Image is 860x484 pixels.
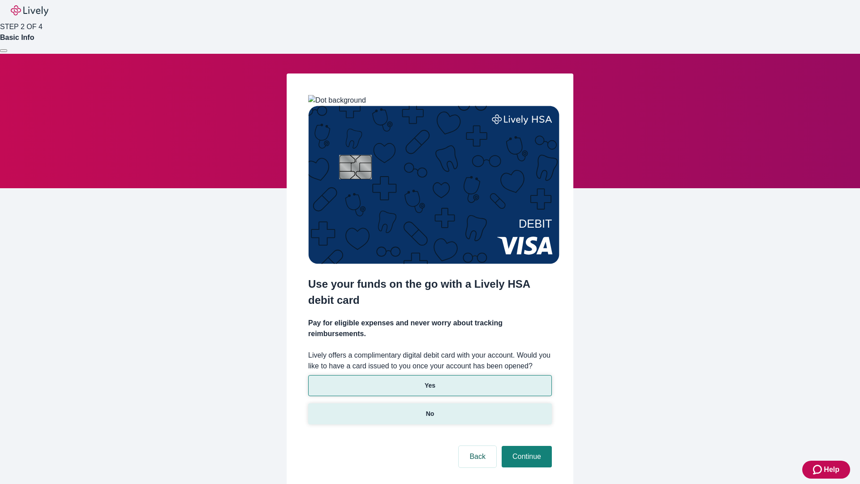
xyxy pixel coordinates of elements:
[308,375,552,396] button: Yes
[308,276,552,308] h2: Use your funds on the go with a Lively HSA debit card
[502,446,552,467] button: Continue
[824,464,839,475] span: Help
[426,409,434,419] p: No
[308,403,552,424] button: No
[459,446,496,467] button: Back
[11,5,48,16] img: Lively
[308,95,366,106] img: Dot background
[308,318,552,339] h4: Pay for eligible expenses and never worry about tracking reimbursements.
[308,106,559,264] img: Debit card
[802,461,850,479] button: Zendesk support iconHelp
[425,381,435,390] p: Yes
[308,350,552,372] label: Lively offers a complimentary digital debit card with your account. Would you like to have a card...
[813,464,824,475] svg: Zendesk support icon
